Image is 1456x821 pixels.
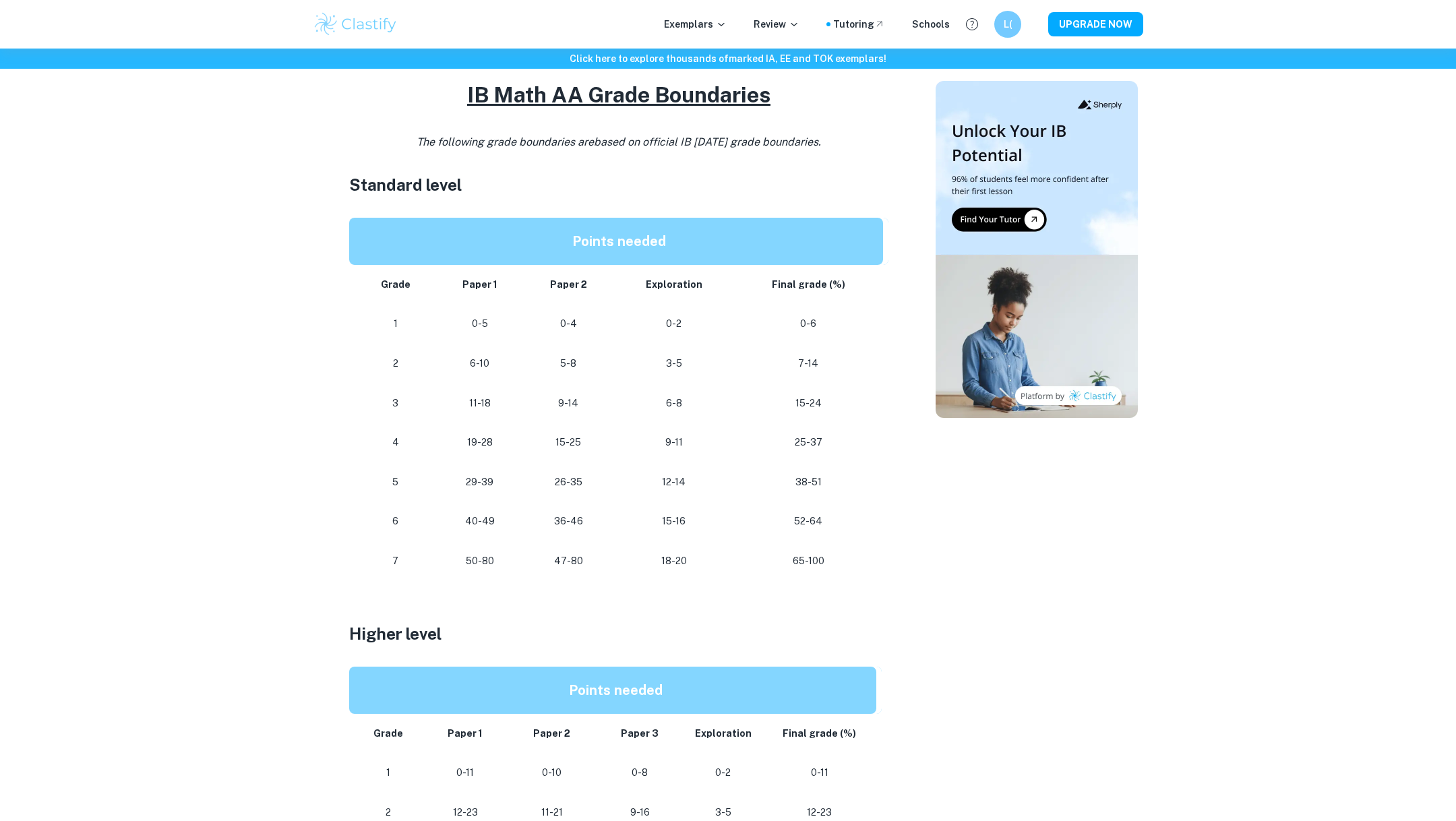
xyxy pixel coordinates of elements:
p: 0-8 [607,764,673,782]
p: 2 [365,355,425,373]
p: 1 [365,764,412,782]
h6: Click here to explore thousands of marked IA, EE and TOK exemplars ! [3,51,1453,66]
p: 18-20 [624,552,723,570]
p: 40-49 [447,512,512,530]
p: 0-11 [433,764,497,782]
strong: Exploration [695,728,752,739]
strong: Paper 1 [462,279,497,290]
p: 3-5 [624,355,723,373]
strong: Exploration [646,279,702,290]
img: Thumbnail [936,81,1138,418]
p: 15-24 [745,394,872,413]
p: 26-35 [534,473,603,491]
strong: Paper 2 [533,728,570,739]
p: 29-39 [447,473,512,491]
strong: Grade [373,728,403,739]
strong: Final grade (%) [772,279,845,290]
span: based on official IB [DATE] grade boundaries. [594,135,821,148]
p: 15-16 [624,512,723,530]
h3: Higher level [349,621,888,646]
p: 4 [365,433,425,452]
button: UPGRADE NOW [1048,12,1143,36]
p: 0-5 [447,315,512,333]
i: The following grade boundaries are [417,135,821,148]
p: 0-11 [773,764,866,782]
button: Help and Feedback [961,13,983,36]
p: 7 [365,552,425,570]
p: 1 [365,315,425,333]
p: 50-80 [447,552,512,570]
img: Clastify logo [313,11,398,38]
button: L( [994,11,1021,38]
p: 6-10 [447,355,512,373]
strong: Final grade (%) [783,728,856,739]
p: 9-14 [534,394,603,413]
strong: Points needed [572,233,666,249]
strong: Grade [381,279,411,290]
p: 0-2 [695,764,752,782]
a: Tutoring [833,17,885,32]
p: 47-80 [534,552,603,570]
p: 36-46 [534,512,603,530]
p: 0-4 [534,315,603,333]
a: Schools [912,17,950,32]
p: 0-2 [624,315,723,333]
strong: Paper 3 [621,728,659,739]
p: 15-25 [534,433,603,452]
p: 9-11 [624,433,723,452]
strong: Paper 2 [550,279,587,290]
span: Standard level [349,175,462,194]
p: 52-64 [745,512,872,530]
p: 0-6 [745,315,872,333]
u: IB Math AA Grade Boundaries [467,82,770,107]
h6: L( [1000,17,1016,32]
p: 6-8 [624,394,723,413]
p: 7-14 [745,355,872,373]
p: 5 [365,473,425,491]
p: 19-28 [447,433,512,452]
p: 6 [365,512,425,530]
p: 5-8 [534,355,603,373]
p: Review [754,17,799,32]
p: 3 [365,394,425,413]
p: Exemplars [664,17,727,32]
p: 11-18 [447,394,512,413]
p: 25-37 [745,433,872,452]
p: 0-10 [518,764,585,782]
strong: Paper 1 [448,728,483,739]
strong: Points needed [569,682,663,698]
p: 38-51 [745,473,872,491]
p: 12-14 [624,473,723,491]
p: 65-100 [745,552,872,570]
